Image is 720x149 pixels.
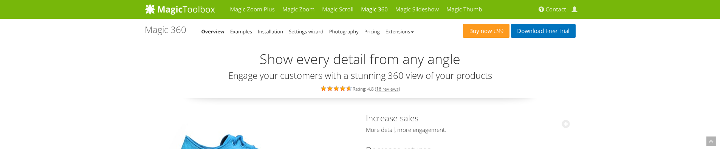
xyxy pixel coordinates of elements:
[145,71,576,80] h3: Engage your customers with a stunning 360 view of your products
[364,28,380,35] a: Pricing
[258,28,283,35] a: Installation
[201,28,225,35] a: Overview
[230,28,252,35] a: Examples
[492,28,504,34] span: £99
[145,25,186,35] h1: Magic 360
[366,112,570,134] a: Increase salesMore detail, more engagement.
[546,6,566,13] span: Contact
[145,3,215,15] img: MagicToolbox.com - Image tools for your website
[329,28,359,35] a: Photography
[511,24,575,38] a: DownloadFree Trial
[145,84,576,93] div: Rating: 4.8 ( )
[289,28,324,35] a: Settings wizard
[386,28,414,35] a: Extensions
[145,52,576,67] h2: Show every detail from any angle
[544,28,569,34] span: Free Trial
[463,24,509,38] a: Buy now£99
[366,126,570,134] span: More detail, more engagement.
[376,86,399,92] a: 16 reviews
